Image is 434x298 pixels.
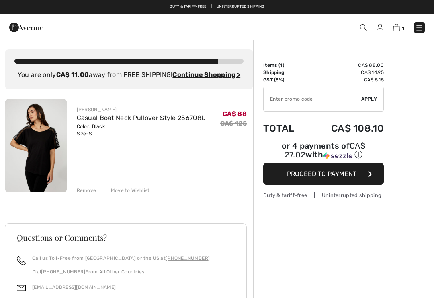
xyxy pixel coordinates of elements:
[223,110,247,118] span: CA$ 88
[32,284,116,290] a: [EMAIL_ADDRESS][DOMAIN_NAME]
[361,95,377,103] span: Apply
[17,256,26,265] img: call
[263,69,308,76] td: Shipping
[17,234,235,242] h3: Questions or Comments?
[323,152,352,159] img: Sezzle
[263,115,308,142] td: Total
[402,25,404,31] span: 1
[9,23,43,31] a: 1ère Avenue
[77,187,96,194] div: Remove
[308,76,384,83] td: CA$ 5.15
[77,123,206,137] div: Color: Black Size: S
[263,76,308,83] td: GST (5%)
[287,170,356,178] span: Proceed to Payment
[263,142,384,160] div: or 4 payments of with
[41,269,85,275] a: [PHONE_NUMBER]
[285,141,365,159] span: CA$ 27.02
[377,24,383,32] img: My Info
[264,87,361,111] input: Promo code
[104,187,150,194] div: Move to Wishlist
[280,62,283,68] span: 1
[9,19,43,35] img: 1ère Avenue
[263,142,384,163] div: or 4 payments ofCA$ 27.02withSezzle Click to learn more about Sezzle
[56,71,89,79] strong: CA$ 11.00
[32,268,210,275] p: Dial From All Other Countries
[77,114,206,122] a: Casual Boat Neck Pullover Style 256708U
[263,163,384,185] button: Proceed to Payment
[14,70,244,80] div: You are only away from FREE SHIPPING!
[32,255,210,262] p: Call us Toll-Free from [GEOGRAPHIC_DATA] or the US at
[360,24,367,31] img: Search
[5,99,67,192] img: Casual Boat Neck Pullover Style 256708U
[393,24,400,31] img: Shopping Bag
[17,284,26,292] img: email
[172,71,240,79] a: Continue Shopping >
[220,120,247,127] s: CA$ 125
[415,24,423,32] img: Menu
[263,62,308,69] td: Items ( )
[77,106,206,113] div: [PERSON_NAME]
[393,23,404,32] a: 1
[263,191,384,199] div: Duty & tariff-free | Uninterrupted shipping
[308,69,384,76] td: CA$ 14.95
[308,62,384,69] td: CA$ 88.00
[308,115,384,142] td: CA$ 108.10
[166,255,210,261] a: [PHONE_NUMBER]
